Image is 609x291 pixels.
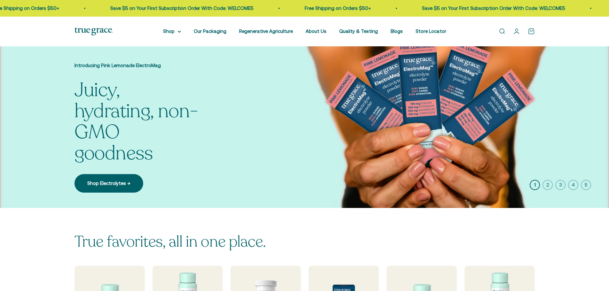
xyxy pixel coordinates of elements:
a: Blogs [391,28,403,34]
summary: Shop [163,27,181,35]
a: Store Locator [416,28,446,34]
a: Regenerative Agriculture [239,28,293,34]
button: 3 [555,180,566,190]
a: Our Packaging [194,28,226,34]
button: 1 [530,180,540,190]
a: Quality & Testing [339,28,378,34]
a: Shop Electrolytes → [74,174,143,193]
p: Save $5 on Your First Subscription Order With Code: WELCOME5 [418,4,561,12]
p: Introducing Pink Lemonade ElectroMag [74,62,202,69]
split-lines: True favorites, all in one place. [74,231,266,252]
a: Free Shipping on Orders $50+ [301,5,367,11]
p: Save $5 on Your First Subscription Order With Code: WELCOME5 [106,4,249,12]
button: 5 [581,180,591,190]
button: 2 [543,180,553,190]
split-lines: Juicy, hydrating, non-GMO goodness [74,77,198,166]
button: 4 [568,180,578,190]
a: About Us [306,28,326,34]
